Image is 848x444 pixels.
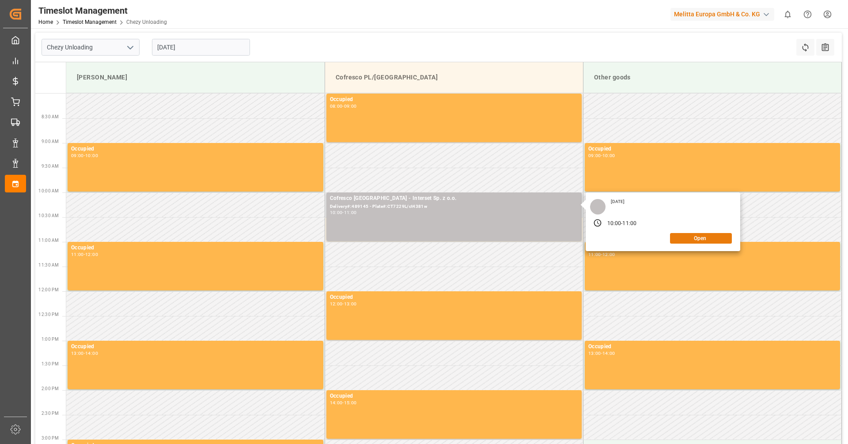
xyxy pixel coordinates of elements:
[344,302,357,306] div: 13:00
[342,211,344,214] div: -
[330,194,578,203] div: Cofresco [GEOGRAPHIC_DATA] - Interset Sp. z o.o.
[330,211,343,214] div: 10:00
[38,213,59,218] span: 10:30 AM
[42,411,59,416] span: 2:30 PM
[42,114,59,119] span: 8:30 AM
[85,252,98,256] div: 12:00
[670,6,778,23] button: Melitta Europa GmbH & Co. KG
[84,252,85,256] div: -
[85,154,98,158] div: 10:00
[63,19,117,25] a: Timeslot Management
[38,238,59,243] span: 11:00 AM
[344,211,357,214] div: 11:00
[71,244,320,252] div: Occupied
[38,312,59,317] span: 12:30 PM
[71,342,320,351] div: Occupied
[38,4,167,17] div: Timeslot Management
[622,220,636,228] div: 11:00
[601,252,602,256] div: -
[607,220,621,228] div: 10:00
[344,401,357,405] div: 15:00
[588,154,601,158] div: 09:00
[71,145,320,154] div: Occupied
[42,164,59,169] span: 9:30 AM
[38,188,59,193] span: 10:00 AM
[591,69,834,86] div: Other goods
[330,392,578,401] div: Occupied
[670,8,774,21] div: Melitta Europa GmbH & Co. KG
[73,69,318,86] div: [PERSON_NAME]
[330,401,343,405] div: 14:00
[798,4,818,24] button: Help Center
[588,145,837,154] div: Occupied
[42,139,59,144] span: 9:00 AM
[42,436,59,440] span: 3:00 PM
[42,337,59,342] span: 1:00 PM
[601,351,602,355] div: -
[71,351,84,355] div: 13:00
[38,19,53,25] a: Home
[588,351,601,355] div: 13:00
[71,154,84,158] div: 09:00
[38,263,59,267] span: 11:30 AM
[330,293,578,302] div: Occupied
[123,41,136,54] button: open menu
[602,252,615,256] div: 12:00
[42,39,140,56] input: Type to search/select
[38,287,59,292] span: 12:00 PM
[342,302,344,306] div: -
[330,95,578,104] div: Occupied
[602,351,615,355] div: 14:00
[84,351,85,355] div: -
[330,104,343,108] div: 08:00
[602,154,615,158] div: 10:00
[342,104,344,108] div: -
[621,220,622,228] div: -
[330,203,578,211] div: Delivery#:489145 - Plate#:CT7229L/ct4381w
[588,252,601,256] div: 11:00
[152,39,250,56] input: DD-MM-YYYY
[330,302,343,306] div: 12:00
[588,342,837,351] div: Occupied
[71,252,84,256] div: 11:00
[42,361,59,366] span: 1:30 PM
[670,233,732,244] button: Open
[84,154,85,158] div: -
[332,69,576,86] div: Cofresco PL/[GEOGRAPHIC_DATA]
[778,4,798,24] button: show 0 new notifications
[601,154,602,158] div: -
[342,401,344,405] div: -
[344,104,357,108] div: 09:00
[85,351,98,355] div: 14:00
[42,386,59,391] span: 2:00 PM
[608,199,628,205] div: [DATE]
